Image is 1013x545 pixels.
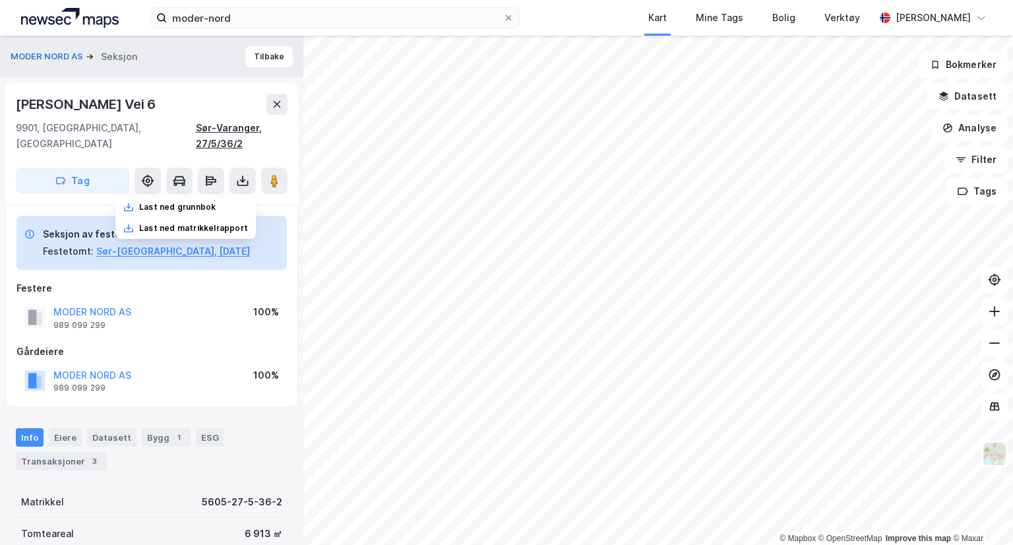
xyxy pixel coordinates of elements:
div: Mine Tags [696,10,743,26]
a: Mapbox [780,534,816,543]
div: Verktøy [824,10,860,26]
div: 3 [88,455,101,468]
img: Z [982,441,1007,466]
iframe: Chat Widget [947,482,1013,545]
img: logo.a4113a55bc3d86da70a041830d287a7e.svg [21,8,119,28]
div: Seksjon [101,49,137,65]
button: Tags [946,178,1008,205]
a: OpenStreetMap [818,534,882,543]
div: [PERSON_NAME] [896,10,971,26]
div: Datasett [87,428,137,447]
div: Festere [16,280,287,296]
div: Eiere [49,428,82,447]
button: Analyse [931,115,1008,141]
button: Bokmerker [919,51,1008,78]
div: 100% [253,304,279,320]
div: 100% [253,368,279,383]
div: Tomteareal [21,526,74,542]
input: Søk på adresse, matrikkel, gårdeiere, leietakere eller personer [167,8,503,28]
div: 5605-27-5-36-2 [202,494,282,510]
div: [PERSON_NAME] Vei 6 [16,94,158,115]
button: Tag [16,168,129,194]
div: Seksjon av festetomt [43,226,250,242]
div: Kontrollprogram for chat [947,482,1013,545]
div: Gårdeiere [16,344,287,360]
button: Sør-[GEOGRAPHIC_DATA], [DATE] [96,243,250,259]
div: Kart [648,10,667,26]
div: 989 099 299 [53,383,106,393]
button: Tilbake [245,46,293,67]
div: Transaksjoner [16,452,106,470]
div: Bolig [772,10,795,26]
div: ESG [196,428,224,447]
div: Info [16,428,44,447]
div: Last ned matrikkelrapport [139,223,248,234]
div: Last ned grunnbok [139,202,216,212]
div: 1 [172,431,185,444]
div: Sør-Varanger, 27/5/36/2 [196,120,288,152]
div: Festetomt: [43,243,94,259]
div: 989 099 299 [53,320,106,331]
a: Improve this map [886,534,951,543]
div: Bygg [142,428,191,447]
div: 9901, [GEOGRAPHIC_DATA], [GEOGRAPHIC_DATA] [16,120,196,152]
div: 6 913 ㎡ [245,526,282,542]
button: Datasett [927,83,1008,110]
button: MODER NORD AS [11,50,86,63]
button: Filter [944,146,1008,173]
div: Matrikkel [21,494,64,510]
